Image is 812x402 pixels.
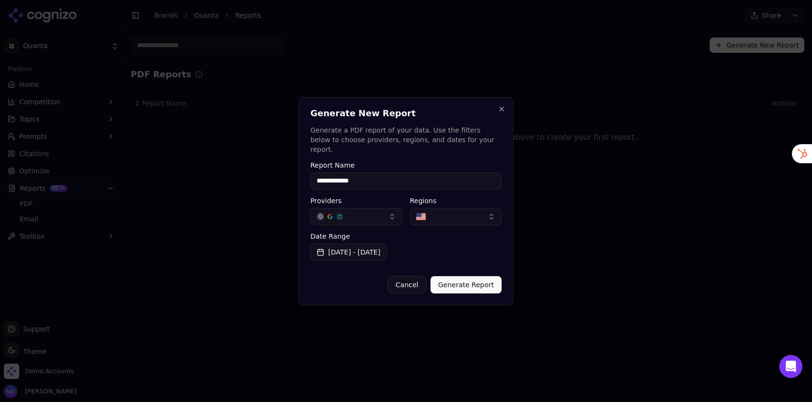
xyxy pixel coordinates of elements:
[410,197,502,204] label: Regions
[431,276,502,293] button: Generate Report
[310,197,402,204] label: Providers
[310,244,387,261] button: [DATE] - [DATE]
[310,109,502,118] h2: Generate New Report
[387,276,426,293] button: Cancel
[310,162,502,169] label: Report Name
[310,233,502,240] label: Date Range
[416,212,426,221] img: United States
[310,125,502,154] p: Generate a PDF report of your data. Use the filters below to choose providers, regions, and dates...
